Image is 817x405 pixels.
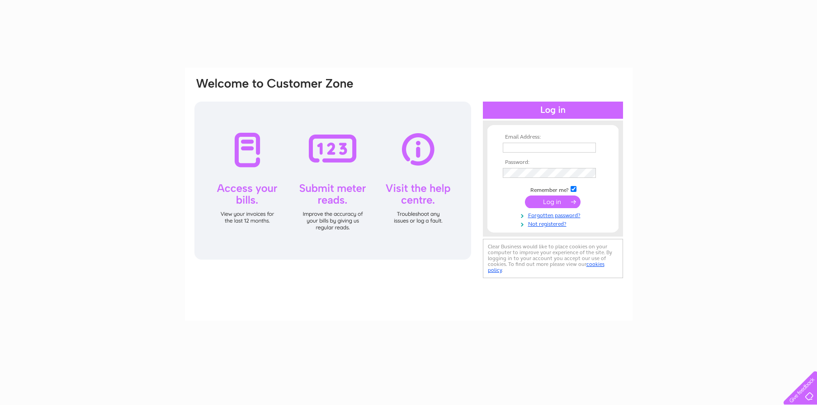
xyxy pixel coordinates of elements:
a: Forgotten password? [503,210,605,219]
a: cookies policy [488,261,604,273]
input: Submit [525,196,581,208]
th: Email Address: [501,134,605,140]
div: Clear Business would like to place cookies on your computer to improve your experience of the sit... [483,239,623,278]
th: Password: [501,159,605,166]
td: Remember me? [501,185,605,194]
a: Not registered? [503,219,605,228]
